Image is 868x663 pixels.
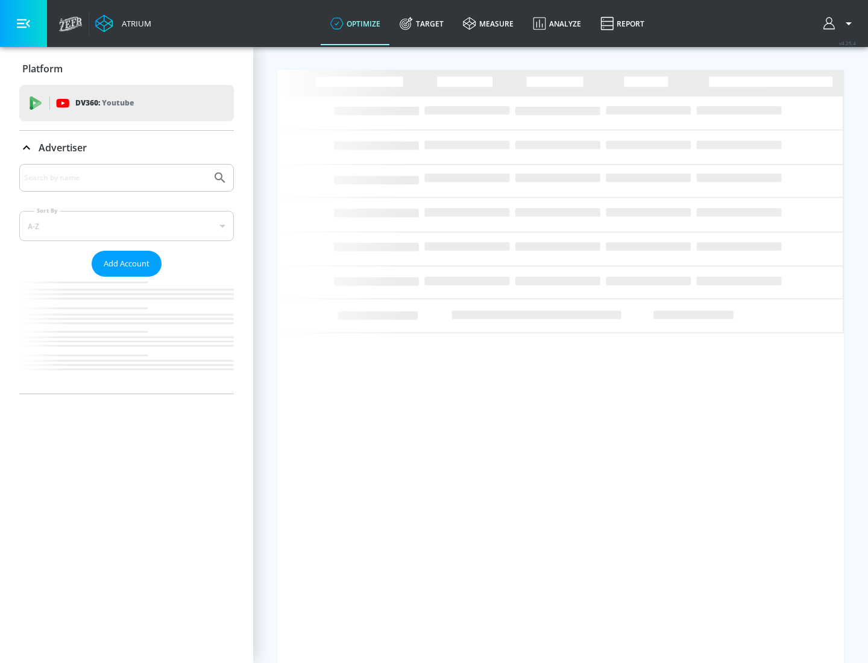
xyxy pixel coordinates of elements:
span: v 4.25.4 [839,40,856,46]
p: Advertiser [39,141,87,154]
a: Report [591,2,654,45]
a: measure [453,2,523,45]
div: Atrium [117,18,151,29]
span: Add Account [104,257,149,271]
a: optimize [321,2,390,45]
input: Search by name [24,170,207,186]
nav: list of Advertiser [19,277,234,394]
div: DV360: Youtube [19,85,234,121]
label: Sort By [34,207,60,215]
div: A-Z [19,211,234,241]
a: Atrium [95,14,151,33]
div: Platform [19,52,234,86]
p: DV360: [75,96,134,110]
p: Platform [22,62,63,75]
div: Advertiser [19,131,234,165]
a: Target [390,2,453,45]
a: Analyze [523,2,591,45]
p: Youtube [102,96,134,109]
button: Add Account [92,251,162,277]
div: Advertiser [19,164,234,394]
